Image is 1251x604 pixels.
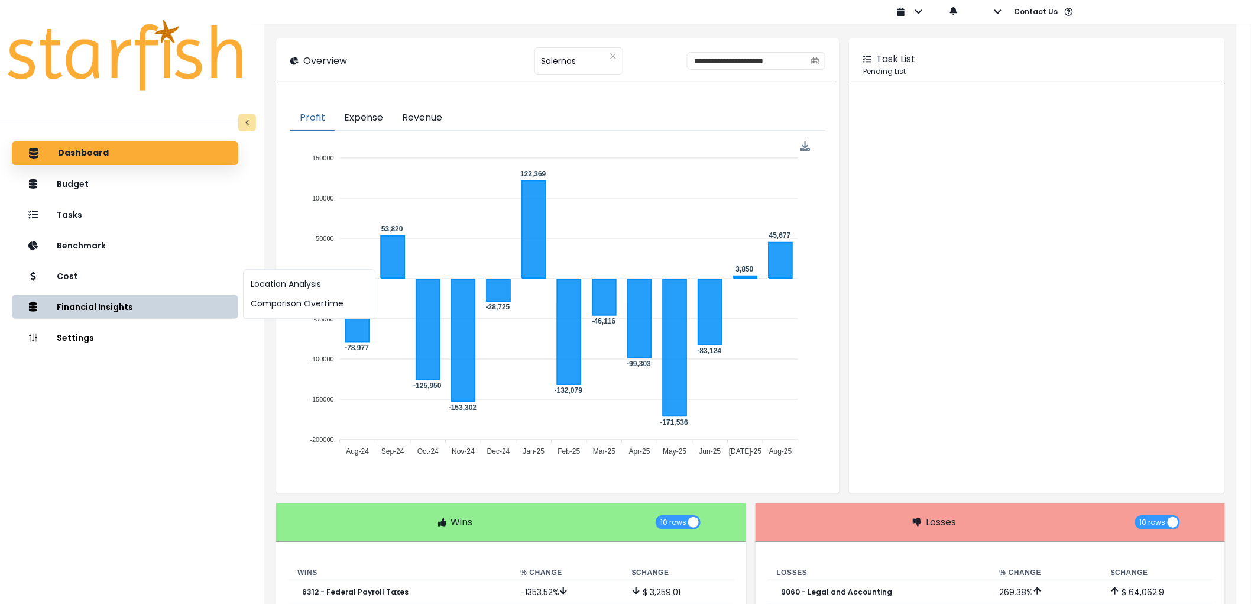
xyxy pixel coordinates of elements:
button: Profit [290,106,335,131]
span: Salernos [541,49,576,73]
td: -1353.52 % [511,580,623,604]
tspan: Oct-24 [417,447,439,456]
p: Overview [303,54,347,68]
button: Dashboard [12,141,238,165]
img: Download Profit [800,141,811,151]
tspan: May-25 [663,447,687,456]
button: Budget [12,172,238,196]
button: Revenue [393,106,452,131]
p: Losses [926,515,956,529]
svg: calendar [811,57,819,65]
button: Benchmark [12,234,238,257]
button: Location Analysis [244,275,375,295]
td: 269.38 % [990,580,1102,604]
span: 10 rows [1140,515,1166,529]
th: Losses [767,566,990,580]
svg: close [610,53,617,60]
td: $ 3,259.01 [623,580,734,604]
tspan: Aug-24 [346,447,370,456]
tspan: -200000 [310,436,334,443]
button: Expense [335,106,393,131]
div: Menu [800,141,811,151]
tspan: Sep-24 [381,447,404,456]
tspan: Dec-24 [487,447,510,456]
p: Pending List [863,66,1211,77]
th: % Change [511,566,623,580]
tspan: 150000 [312,154,334,162]
tspan: 50000 [316,235,334,242]
p: Tasks [57,210,82,220]
tspan: 100000 [312,195,334,202]
button: Clear [610,50,617,62]
tspan: -100000 [310,356,334,363]
p: 6312 - Federal Payroll Taxes [302,588,409,596]
tspan: Apr-25 [629,447,650,456]
tspan: -50000 [314,315,334,322]
th: Wins [288,566,511,580]
tspan: Nov-24 [452,447,475,456]
p: Budget [57,179,89,189]
tspan: Mar-25 [593,447,615,456]
span: 10 rows [660,515,686,529]
button: Financial Insights [12,295,238,319]
tspan: [DATE]-25 [729,447,761,456]
button: Tasks [12,203,238,227]
tspan: -150000 [310,396,334,403]
tspan: Jun-25 [699,447,721,456]
tspan: Aug-25 [769,447,792,456]
p: Wins [451,515,473,529]
p: Dashboard [58,148,109,159]
th: $ Change [1101,566,1213,580]
th: % Change [990,566,1102,580]
button: Cost [12,264,238,288]
tspan: Jan-25 [523,447,545,456]
button: Comparison Overtime [244,295,375,314]
tspan: Feb-25 [558,447,581,456]
button: Settings [12,326,238,350]
p: Cost [57,272,78,282]
p: 9060 - Legal and Accounting [782,588,893,596]
th: $ Change [623,566,734,580]
td: $ 64,062.9 [1101,580,1213,604]
p: Benchmark [57,241,106,251]
p: Task List [876,52,915,66]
